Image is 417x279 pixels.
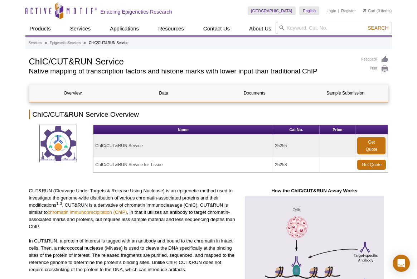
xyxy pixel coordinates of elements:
[29,237,236,273] p: In CUT&RUN, a protein of interest is tagged with an antibody and bound to the chromatin in intact...
[211,85,298,102] a: Documents
[93,157,273,173] td: ChIC/CUT&RUN Service for Tissue
[29,110,388,119] h2: ChIC/CUT&RUN Service Overview
[299,6,319,15] a: English
[362,65,388,73] a: Print
[320,125,356,135] th: Price
[50,40,81,46] a: Epigenetic Services
[93,135,273,157] td: ChIC/CUT&RUN Service
[276,22,392,34] input: Keyword, Cat. No.
[248,6,296,15] a: [GEOGRAPHIC_DATA]
[326,8,336,13] a: Login
[363,6,392,15] li: (0 items)
[120,85,207,102] a: Data
[362,56,388,63] a: Feedback
[29,187,236,230] p: CUT&RUN (Cleavage Under Targets & Release Using Nuclease) is an epigenetic method used to investi...
[338,6,339,15] li: |
[29,85,116,102] a: Overview
[368,25,388,31] span: Search
[273,125,320,135] th: Cat No.
[363,9,366,12] img: Your Cart
[302,85,389,102] a: Sample Submission
[273,157,320,173] td: 25258
[245,22,276,35] a: About Us
[56,201,62,206] sup: 1-3
[29,68,354,74] h2: Native mapping of transcription factors and histone marks with lower input than traditional ChIP
[25,22,55,35] a: Products
[45,41,47,45] li: »
[357,160,386,170] a: Get Quote
[93,125,273,135] th: Name
[357,137,386,154] a: Get Quote
[154,22,188,35] a: Resources
[393,255,410,272] div: Open Intercom Messenger
[66,22,95,35] a: Services
[365,25,391,31] button: Search
[48,210,127,215] a: chromatin immunoprecipitation (ChIP)
[273,135,320,157] td: 25255
[29,56,354,66] h1: ChIC/CUT&RUN Service
[363,8,375,13] a: Cart
[39,125,77,162] img: ChIC/CUT&RUN Service
[199,22,234,35] a: Contact Us
[29,40,42,46] a: Services
[106,22,143,35] a: Applications
[341,8,356,13] a: Register
[271,188,357,193] strong: How the ChIC/CUT&RUN Assay Works
[89,41,129,45] li: ChIC/CUT&RUN Service
[84,41,86,45] li: »
[101,9,172,15] h2: Enabling Epigenetics Research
